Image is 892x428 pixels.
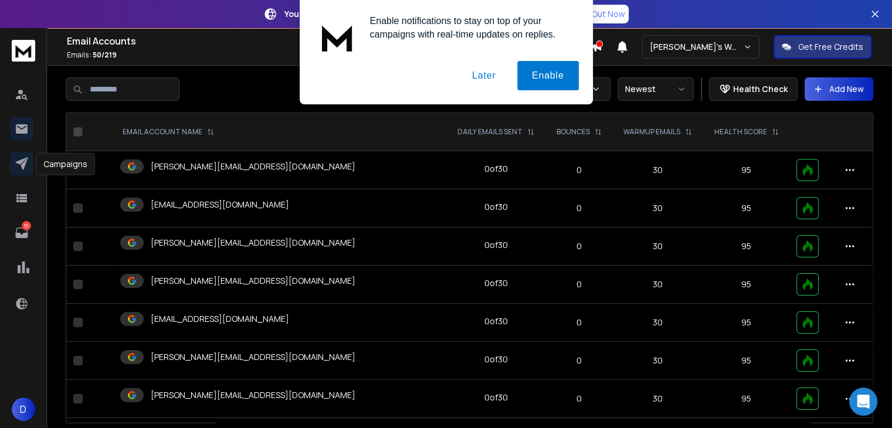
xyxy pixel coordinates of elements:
[151,389,355,401] p: [PERSON_NAME][EMAIL_ADDRESS][DOMAIN_NAME]
[703,266,790,304] td: 95
[612,227,703,266] td: 30
[10,221,33,244] a: 10
[552,240,605,252] p: 0
[484,315,508,327] div: 0 of 30
[612,380,703,418] td: 30
[612,151,703,189] td: 30
[314,14,361,61] img: notification icon
[714,127,767,137] p: HEALTH SCORE
[612,266,703,304] td: 30
[484,354,508,365] div: 0 of 30
[151,161,355,172] p: [PERSON_NAME][EMAIL_ADDRESS][DOMAIN_NAME]
[484,239,508,251] div: 0 of 30
[36,153,95,175] div: Campaigns
[12,398,35,421] button: D
[123,127,214,137] div: EMAIL ACCOUNT NAME
[151,275,355,287] p: [PERSON_NAME][EMAIL_ADDRESS][DOMAIN_NAME]
[557,127,590,137] p: BOUNCES
[484,163,508,175] div: 0 of 30
[612,189,703,227] td: 30
[457,61,510,90] button: Later
[484,277,508,289] div: 0 of 30
[552,355,605,366] p: 0
[612,342,703,380] td: 30
[612,304,703,342] td: 30
[623,127,680,137] p: WARMUP EMAILS
[457,127,523,137] p: DAILY EMAILS SENT
[703,227,790,266] td: 95
[552,164,605,176] p: 0
[849,388,877,416] div: Open Intercom Messenger
[703,342,790,380] td: 95
[703,380,790,418] td: 95
[703,189,790,227] td: 95
[517,61,579,90] button: Enable
[552,393,605,405] p: 0
[484,392,508,403] div: 0 of 30
[703,304,790,342] td: 95
[552,317,605,328] p: 0
[151,351,355,363] p: [PERSON_NAME][EMAIL_ADDRESS][DOMAIN_NAME]
[151,237,355,249] p: [PERSON_NAME][EMAIL_ADDRESS][DOMAIN_NAME]
[22,221,31,230] p: 10
[484,201,508,213] div: 0 of 30
[552,278,605,290] p: 0
[552,202,605,214] p: 0
[151,199,289,210] p: [EMAIL_ADDRESS][DOMAIN_NAME]
[151,313,289,325] p: [EMAIL_ADDRESS][DOMAIN_NAME]
[361,14,579,41] div: Enable notifications to stay on top of your campaigns with real-time updates on replies.
[703,151,790,189] td: 95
